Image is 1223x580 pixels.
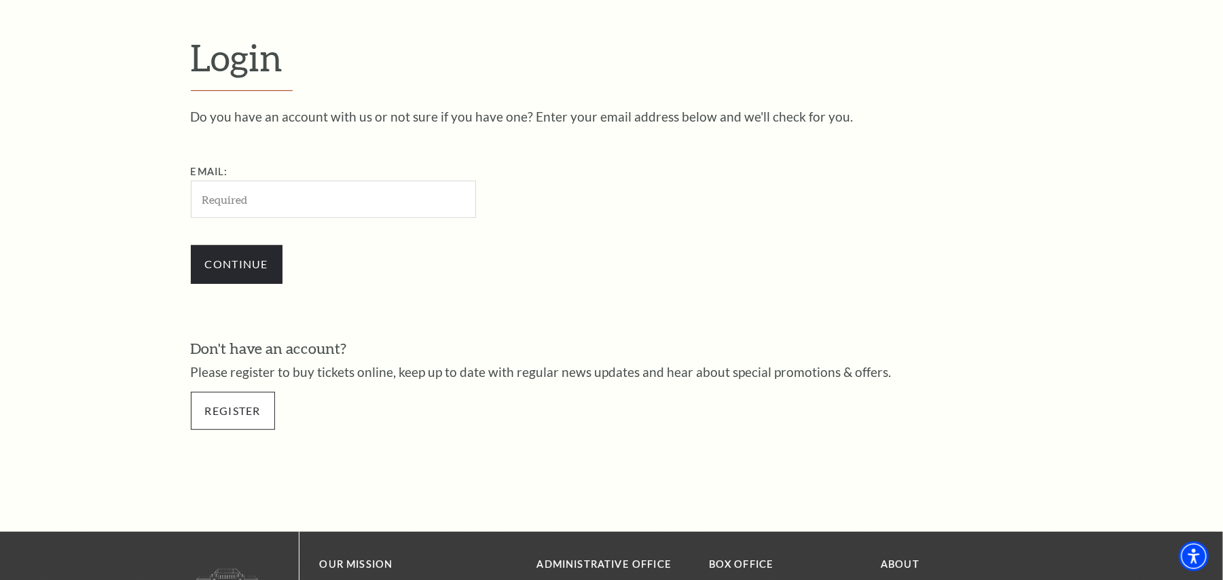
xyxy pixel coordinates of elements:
[191,181,476,218] input: Required
[191,338,1033,359] h3: Don't have an account?
[191,110,1033,123] p: Do you have an account with us or not sure if you have one? Enter your email address below and we...
[881,558,919,570] a: About
[191,35,283,79] span: Login
[191,392,275,430] a: Register
[709,556,860,573] p: BOX OFFICE
[191,245,282,283] input: Submit button
[1179,541,1209,571] div: Accessibility Menu
[191,365,1033,378] p: Please register to buy tickets online, keep up to date with regular news updates and hear about s...
[320,556,490,573] p: OUR MISSION
[191,166,228,177] label: Email:
[537,556,689,573] p: Administrative Office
